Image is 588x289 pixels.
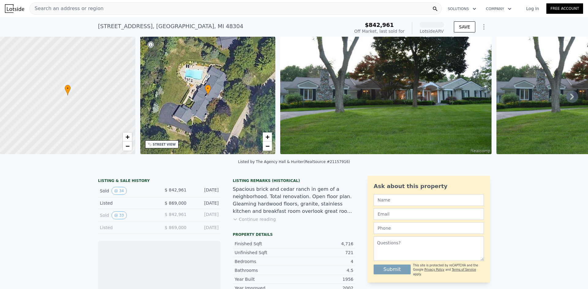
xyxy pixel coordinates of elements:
input: Phone [374,222,484,234]
button: SAVE [454,21,475,32]
span: $ 842,961 [165,187,187,192]
span: − [266,142,269,150]
div: Listed by The Agency Hall & Hunter (RealSource #21157916) [238,160,350,164]
div: Sold [100,187,154,195]
span: • [65,86,71,91]
div: Unfinished Sqft [235,250,294,256]
a: Free Account [546,3,583,14]
span: + [266,133,269,141]
div: [DATE] [191,211,219,219]
div: 4 [294,258,353,265]
span: $ 869,000 [165,201,187,206]
div: Listing Remarks (Historical) [233,178,355,183]
div: • [205,85,211,95]
span: $ 842,961 [165,212,187,217]
div: Listed [100,200,154,206]
span: + [125,133,129,141]
div: Spacious brick and cedar ranch in gem of a neighborhood. Total renovation. Open floor plan. Gleam... [233,186,355,215]
img: Sale: 143551659 Parcel: 58686325 [280,37,492,154]
div: 721 [294,250,353,256]
div: • [65,85,71,95]
div: Bathrooms [235,267,294,273]
button: Solutions [443,3,481,14]
button: Submit [374,265,411,274]
button: View historical data [111,211,126,219]
div: Off Market, last sold for [354,28,405,34]
input: Email [374,208,484,220]
div: [STREET_ADDRESS] , [GEOGRAPHIC_DATA] , MI 48304 [98,22,243,31]
div: This site is protected by reCAPTCHA and the Google and apply. [413,263,484,276]
span: Search an address or region [30,5,104,12]
a: Zoom out [123,142,132,151]
button: View historical data [111,187,126,195]
div: Lotside ARV [420,28,444,34]
input: Name [374,194,484,206]
a: Zoom in [123,132,132,142]
div: LISTING & SALE HISTORY [98,178,221,184]
img: Lotside [5,4,24,13]
button: Show Options [478,21,490,33]
a: Zoom out [263,142,272,151]
a: Log In [519,6,546,12]
span: − [125,142,129,150]
div: 4,716 [294,241,353,247]
div: Property details [233,232,355,237]
a: Privacy Policy [424,268,444,271]
button: Company [481,3,516,14]
div: Bedrooms [235,258,294,265]
div: [DATE] [191,224,219,231]
span: $842,961 [365,22,394,28]
div: [DATE] [191,200,219,206]
div: [DATE] [191,187,219,195]
a: Terms of Service [452,268,476,271]
div: Year Built [235,276,294,282]
div: 1956 [294,276,353,282]
button: Continue reading [233,216,276,222]
span: $ 869,000 [165,225,187,230]
div: 4.5 [294,267,353,273]
div: Sold [100,211,154,219]
span: • [205,86,211,91]
div: Ask about this property [374,182,484,191]
a: Zoom in [263,132,272,142]
div: Listed [100,224,154,231]
div: STREET VIEW [153,142,176,147]
div: Finished Sqft [235,241,294,247]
